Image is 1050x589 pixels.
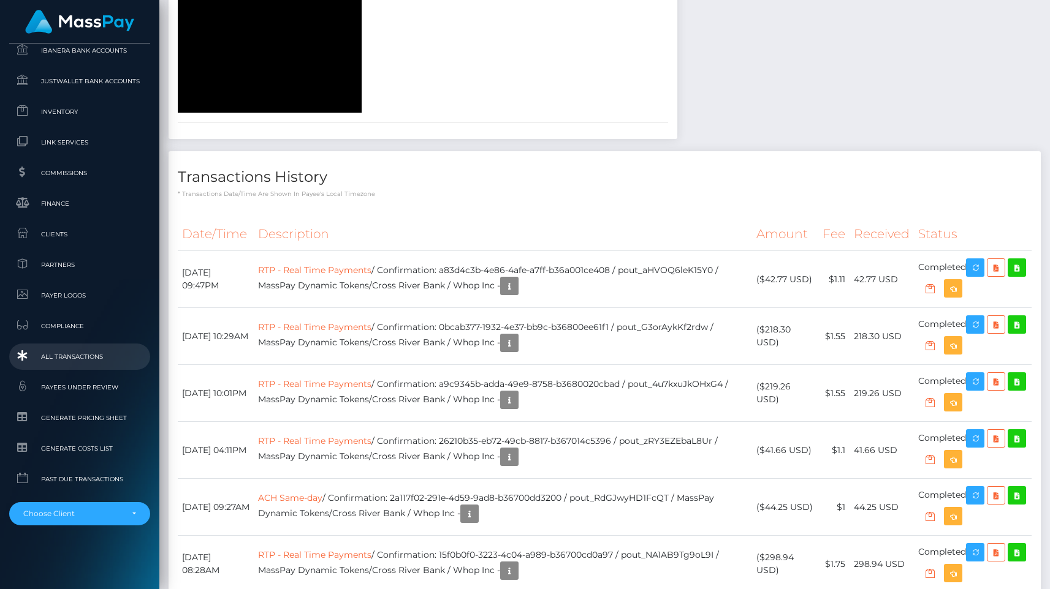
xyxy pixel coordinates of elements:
[9,313,150,339] a: Compliance
[9,160,150,186] a: Commissions
[9,129,150,156] a: Link Services
[9,466,150,492] a: Past Due Transactions
[818,217,850,251] th: Fee
[9,68,150,94] a: JustWallet Bank Accounts
[752,308,818,365] td: ($218.30 USD)
[178,217,254,251] th: Date/Time
[14,105,145,119] span: Inventory
[9,343,150,370] a: All Transactions
[9,221,150,247] a: Clients
[914,365,1032,422] td: Completed
[752,217,818,251] th: Amount
[14,350,145,364] span: All Transactions
[254,479,752,536] td: / Confirmation: 2a117f02-291e-4d59-9ad8-b36700dd3200 / pout_RdGJwyHD1FcQT / MassPay Dynamic Token...
[14,43,145,58] span: Ibanera Bank Accounts
[14,472,145,486] span: Past Due Transactions
[9,99,150,125] a: Inventory
[14,135,145,149] span: Link Services
[9,282,150,309] a: Payer Logos
[14,380,145,394] span: Payees under Review
[178,422,254,479] td: [DATE] 04:11PM
[850,308,914,365] td: 218.30 USD
[9,190,150,217] a: Finance
[914,479,1032,536] td: Completed
[818,365,850,422] td: $1.55
[850,365,914,422] td: 219.26 USD
[14,288,145,302] span: Payer Logos
[9,405,150,431] a: Generate Pricing Sheet
[178,365,254,422] td: [DATE] 10:01PM
[818,251,850,308] td: $1.11
[914,308,1032,365] td: Completed
[23,509,122,519] div: Choose Client
[258,435,371,446] a: RTP - Real Time Payments
[254,251,752,308] td: / Confirmation: a83d4c3b-4e86-4afe-a7ff-b36a001ce408 / pout_aHVOQ6leK15Y0 / MassPay Dynamic Token...
[254,217,752,251] th: Description
[752,365,818,422] td: ($219.26 USD)
[818,479,850,536] td: $1
[9,502,150,525] button: Choose Client
[14,227,145,241] span: Clients
[818,422,850,479] td: $1.1
[254,365,752,422] td: / Confirmation: a9c9345b-adda-49e9-8758-b3680020cbad / pout_4u7kxuJkOHxG4 / MassPay Dynamic Token...
[178,251,254,308] td: [DATE] 09:47PM
[14,258,145,272] span: Partners
[258,492,322,503] a: ACH Same-day
[14,319,145,333] span: Compliance
[178,167,1032,188] h4: Transactions History
[14,74,145,88] span: JustWallet Bank Accounts
[850,251,914,308] td: 42.77 USD
[9,37,150,64] a: Ibanera Bank Accounts
[850,422,914,479] td: 41.66 USD
[254,308,752,365] td: / Confirmation: 0bcab377-1932-4e37-bb9c-b36800ee61f1 / pout_G3orAykKf2rdw / MassPay Dynamic Token...
[258,264,371,276] a: RTP - Real Time Payments
[850,217,914,251] th: Received
[818,308,850,365] td: $1.55
[752,422,818,479] td: ($41.66 USD)
[178,479,254,536] td: [DATE] 09:27AM
[178,308,254,365] td: [DATE] 10:29AM
[258,378,371,389] a: RTP - Real Time Payments
[914,217,1032,251] th: Status
[752,251,818,308] td: ($42.77 USD)
[850,479,914,536] td: 44.25 USD
[752,479,818,536] td: ($44.25 USD)
[914,251,1032,308] td: Completed
[14,411,145,425] span: Generate Pricing Sheet
[254,422,752,479] td: / Confirmation: 26210b35-eb72-49cb-8817-b367014c5396 / pout_zRY3EZEbaL8Ur / MassPay Dynamic Token...
[14,166,145,180] span: Commissions
[178,189,1032,198] p: * Transactions date/time are shown in payee's local timezone
[9,435,150,462] a: Generate Costs List
[14,441,145,456] span: Generate Costs List
[9,374,150,400] a: Payees under Review
[914,422,1032,479] td: Completed
[9,252,150,278] a: Partners
[258,549,371,560] a: RTP - Real Time Payments
[25,10,134,34] img: MassPay Logo
[258,321,371,332] a: RTP - Real Time Payments
[14,197,145,211] span: Finance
